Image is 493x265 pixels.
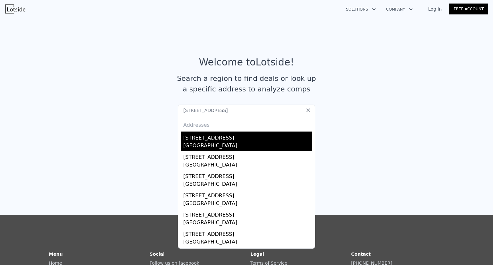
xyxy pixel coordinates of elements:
div: [STREET_ADDRESS] [183,170,312,180]
div: [STREET_ADDRESS] [183,132,312,142]
div: [GEOGRAPHIC_DATA] [183,238,312,247]
div: [GEOGRAPHIC_DATA] [183,142,312,151]
div: [STREET_ADDRESS] [183,189,312,200]
div: Welcome to Lotside ! [199,56,294,68]
div: [GEOGRAPHIC_DATA] [183,180,312,189]
div: [STREET_ADDRESS] [183,247,312,257]
strong: Contact [351,252,371,257]
div: [STREET_ADDRESS] [183,209,312,219]
strong: Legal [250,252,264,257]
div: [GEOGRAPHIC_DATA] [183,219,312,228]
button: Solutions [341,4,381,15]
strong: Social [150,252,165,257]
div: Addresses [181,116,312,132]
a: Free Account [449,4,488,14]
div: [STREET_ADDRESS] [183,228,312,238]
div: [GEOGRAPHIC_DATA] [183,200,312,209]
div: Search a region to find deals or look up a specific address to analyze comps [175,73,318,94]
img: Lotside [5,4,25,13]
a: Log In [420,6,449,12]
input: Search an address or region... [178,105,315,116]
div: [GEOGRAPHIC_DATA] [183,161,312,170]
button: Company [381,4,418,15]
strong: Menu [49,252,63,257]
div: [STREET_ADDRESS] [183,151,312,161]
